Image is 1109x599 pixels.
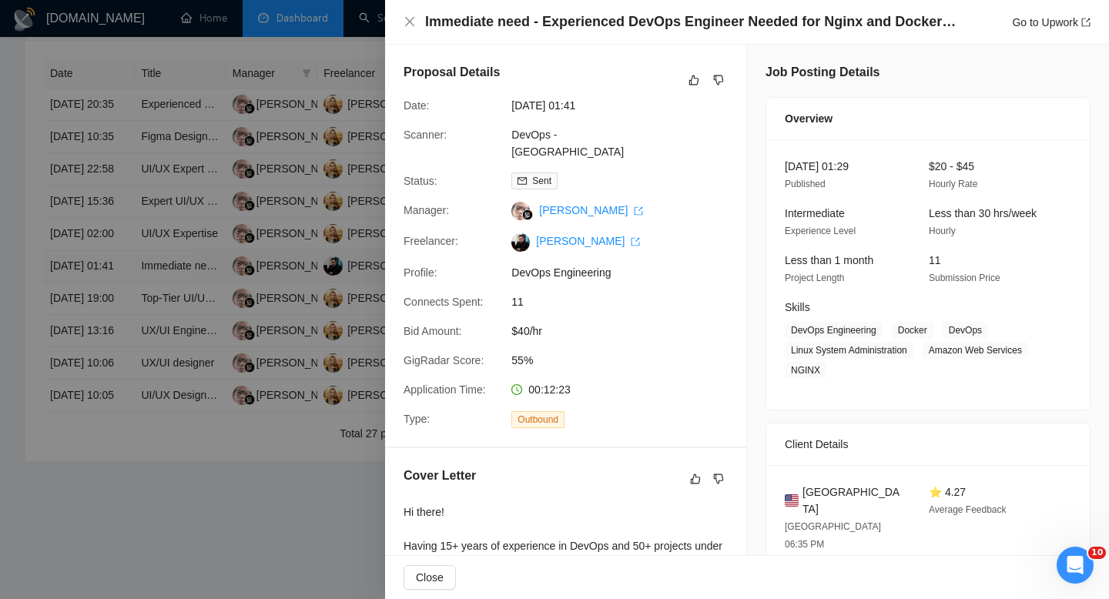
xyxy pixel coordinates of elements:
span: like [689,74,699,86]
span: Status: [404,175,437,187]
span: Amazon Web Services [923,342,1028,359]
span: export [631,237,640,246]
span: Less than 1 month [785,254,873,266]
span: Docker [892,322,933,339]
span: 00:12:23 [528,383,571,396]
span: 10 [1088,547,1106,559]
h5: Job Posting Details [766,63,879,82]
span: 55% [511,352,742,369]
span: close [404,15,416,28]
span: DevOps Engineering [511,264,742,281]
span: Average Feedback [929,504,1007,515]
img: c1mnmcuqwJlrMbwhD3jLhpbHEm6o6OiWGSFDtSKuBs6xERHVkugp8MnrfyuNH0MYma [511,233,530,252]
span: [GEOGRAPHIC_DATA] [802,484,904,517]
span: Type: [404,413,430,425]
button: dislike [709,470,728,488]
a: DevOps - [GEOGRAPHIC_DATA] [511,129,624,158]
span: $20 - $45 [929,160,974,172]
button: Close [404,565,456,590]
button: Close [404,15,416,28]
img: gigradar-bm.png [522,209,533,220]
button: like [686,470,705,488]
span: Intermediate [785,207,845,219]
span: [DATE] 01:41 [511,97,742,114]
span: Outbound [511,411,565,428]
span: 11 [511,293,742,310]
button: dislike [709,71,728,89]
span: Skills [785,301,810,313]
span: Freelancer: [404,235,458,247]
span: clock-circle [511,384,522,395]
span: mail [518,176,527,186]
a: Go to Upworkexport [1012,16,1091,28]
span: $40/hr [511,323,742,340]
span: Bid Amount: [404,325,462,337]
span: Close [416,569,444,586]
img: 🇺🇸 [785,492,799,509]
span: Published [785,179,826,189]
span: [GEOGRAPHIC_DATA] 06:35 PM [785,521,881,550]
span: Hourly Rate [929,179,977,189]
span: dislike [713,74,724,86]
span: NGINX [785,362,826,379]
a: [PERSON_NAME] export [539,204,643,216]
span: Experience Level [785,226,856,236]
span: like [690,473,701,485]
span: Overview [785,110,833,127]
span: Less than 30 hrs/week [929,207,1037,219]
span: export [1081,18,1091,27]
span: Connects Spent: [404,296,484,308]
span: Profile: [404,266,437,279]
span: GigRadar Score: [404,354,484,366]
h5: Proposal Details [404,63,500,82]
span: Sent [532,176,551,186]
span: dislike [713,473,724,485]
span: 11 [929,254,941,266]
div: Client Details [785,423,1071,465]
button: like [685,71,703,89]
span: export [634,206,643,216]
span: DevOps Engineering [785,322,883,339]
span: Scanner: [404,129,447,141]
h5: Cover Letter [404,467,476,485]
span: Date: [404,99,429,112]
span: Submission Price [929,273,1000,283]
span: Application Time: [404,383,486,396]
a: [PERSON_NAME] export [536,235,640,247]
span: Hourly [929,226,956,236]
span: Project Length [785,273,844,283]
span: Manager: [404,204,449,216]
span: Linux System Administration [785,342,913,359]
h4: Immediate need - Experienced DevOps Engineer Needed for Nginx and Docker Issue Resolution [425,12,957,32]
span: [DATE] 01:29 [785,160,849,172]
span: ⭐ 4.27 [929,486,966,498]
iframe: Intercom live chat [1057,547,1094,584]
span: DevOps [943,322,988,339]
